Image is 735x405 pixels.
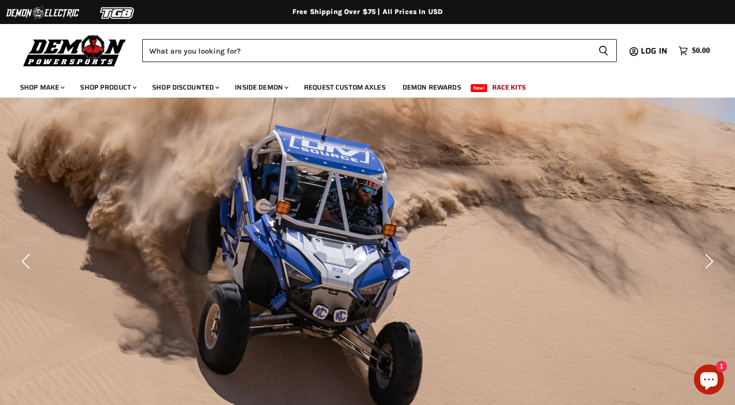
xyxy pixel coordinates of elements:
button: Next [697,251,717,271]
button: Previous [18,251,38,271]
ul: Main menu [13,73,707,98]
a: $0.00 [673,44,715,58]
span: New! [471,84,488,92]
form: Product [142,39,617,62]
input: Search [142,39,590,62]
span: $0.00 [692,46,710,56]
inbox-online-store-chat: Shopify online store chat [691,364,727,397]
a: Log in [636,47,673,56]
a: Race Kits [485,77,533,98]
a: Demon Rewards [395,77,469,98]
button: Search [590,39,617,62]
a: Shop Product [73,77,143,98]
a: Shop Make [13,77,71,98]
span: Log in [641,45,667,57]
a: Request Custom Axles [296,77,393,98]
img: TGB Logo 2 [80,4,155,23]
a: Shop Discounted [145,77,225,98]
a: Inside Demon [227,77,294,98]
img: Demon Electric Logo 2 [5,4,80,23]
img: Demon Powersports [20,33,130,68]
